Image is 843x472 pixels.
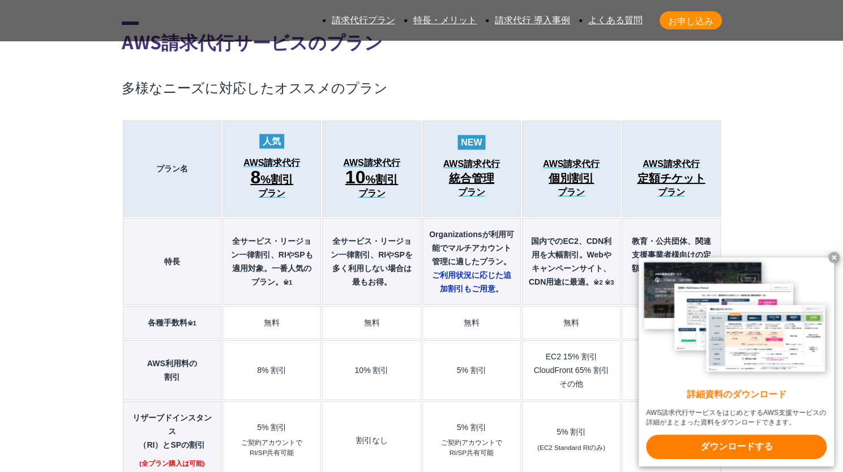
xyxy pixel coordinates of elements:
span: ご利用状況に応じた [432,271,511,293]
span: プラン [558,187,585,198]
span: 10 [345,167,366,187]
a: 請求代行プラン [332,15,395,25]
td: 無料 [522,306,621,339]
span: 追加割引もご用意。 [440,271,511,293]
th: 全サービス・リージョン一律割引、RIやSPを多く利用しない場合は最もお得。 [322,218,421,305]
span: AWS請求代行 [543,159,600,169]
th: Organizationsが利用可能でマルチアカウント管理に適したプラン。 [422,218,521,305]
span: %割引 [345,168,398,188]
a: お申し込み [660,11,722,29]
a: AWS請求代行 定額チケットプラン [628,159,714,198]
small: ご契約アカウントで RI/SP共有可能 [441,437,502,457]
h2: AWS請求代行サービスのプラン [122,22,722,55]
span: プラン [458,187,485,198]
x-t: ダウンロードする [646,435,827,459]
span: プラン [258,188,285,199]
td: EC2 15% 割引 CloudFront 65% 割引 その他 [522,340,621,400]
td: 無料 [322,306,421,339]
th: 全サービス・リージョン一律割引、RIやSPも適用対象。一番人気のプラン。 [222,218,321,305]
th: AWS利用料の 割引 [123,340,221,400]
span: AWS請求代行 [643,159,699,169]
span: 8 [250,167,260,187]
a: AWS請求代行 8%割引 プラン [229,158,315,199]
th: 教育・公共団体、関連支援事業者様向けの定額利用チケットサービス。 [622,218,720,305]
small: ご契約アカウントで RI/SP共有可能 [241,437,302,457]
span: プラン [657,187,684,198]
a: AWS請求代行 10%割引プラン [328,158,414,199]
a: よくある質問 [588,15,643,25]
span: AWS請求代行 [443,159,499,169]
span: お申し込み [660,14,722,28]
small: (EC2 Standard RIのみ) [537,443,605,453]
td: 8% 割引 [222,340,321,400]
span: 個別割引 [549,169,594,187]
a: AWS請求代行 統合管理プラン [429,159,515,198]
td: 無料 [622,306,720,339]
th: 特長 [123,218,221,305]
a: 特長・メリット [413,15,477,25]
small: ※1 [187,319,196,327]
span: AWS請求代行 [343,158,400,168]
a: 詳細資料のダウンロード AWS請求代行サービスをはじめとするAWS支援サービスの詳細がまとまった資料をダウンロードできます。 ダウンロードする [639,258,834,466]
span: 定額チケット [637,169,705,187]
td: 5% 割引 [422,340,521,400]
span: AWS請求代行 [243,158,300,168]
td: 追加10%の無料枠 [622,340,720,400]
div: 5% 割引 [229,423,315,431]
div: 5% 割引 [528,428,614,436]
td: 無料 [422,306,521,339]
small: ※1 [283,278,292,286]
th: 国内でのEC2、CDN利用を大幅割引。Webやキャンペーンサイト、CDN用途に最適。 [522,218,621,305]
td: 10% 割引 [322,340,421,400]
div: 5% 割引 [429,423,515,431]
a: 請求代行 導入事例 [495,15,570,25]
td: 無料 [222,306,321,339]
span: 統合管理 [449,169,494,187]
h3: 多様なニーズに対応したオススメのプラン [122,78,722,97]
span: プラン [358,188,385,199]
x-t: 詳細資料のダウンロード [646,388,827,401]
th: プラン名 [123,121,221,217]
small: (全プラン購入は可能) [139,458,205,469]
small: ※2 ※3 [593,278,614,286]
x-t: AWS請求代行サービスをはじめとするAWS支援サービスの詳細がまとまった資料をダウンロードできます。 [646,408,827,427]
a: AWS請求代行 個別割引プラン [528,159,614,198]
th: 各種手数料 [123,306,221,339]
span: %割引 [250,168,293,188]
